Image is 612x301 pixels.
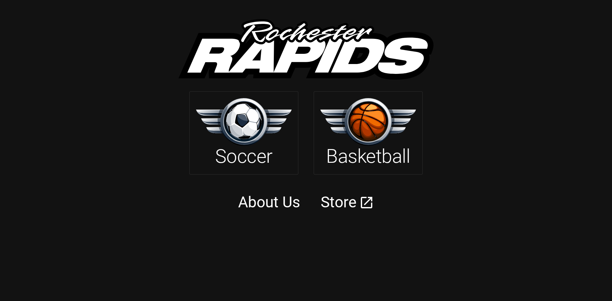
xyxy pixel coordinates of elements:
a: Store [321,193,356,211]
h2: Soccer [215,145,273,168]
img: rapids.svg [178,19,433,80]
a: Soccer [189,91,298,174]
img: basketball.svg [320,98,416,146]
a: Basketball [314,91,423,174]
img: soccer.svg [196,98,292,146]
h2: Basketball [326,145,410,168]
a: About Us [238,193,300,211]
